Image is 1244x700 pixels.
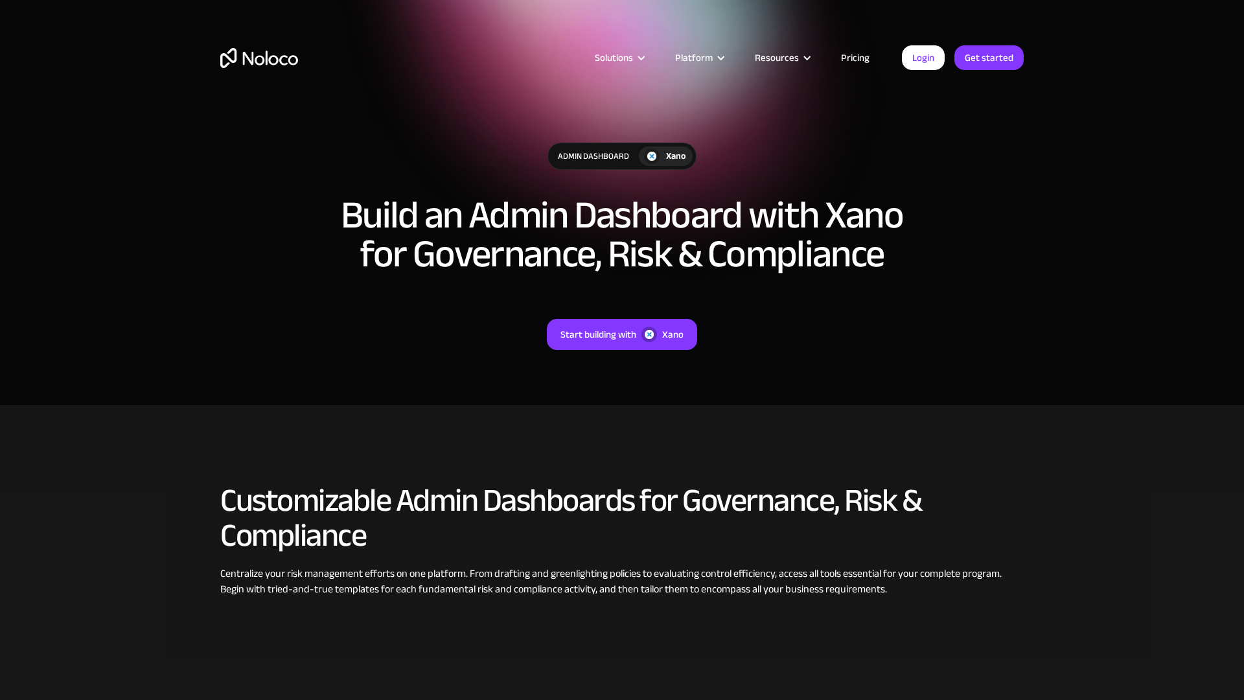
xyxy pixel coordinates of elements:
[675,49,713,66] div: Platform
[739,49,825,66] div: Resources
[825,49,886,66] a: Pricing
[659,49,739,66] div: Platform
[595,49,633,66] div: Solutions
[755,49,799,66] div: Resources
[220,483,1024,553] h2: Customizable Admin Dashboards for Governance, Risk & Compliance
[662,326,684,343] div: Xano
[560,326,636,343] div: Start building with
[547,319,697,350] a: Start building withXano
[220,566,1024,597] div: Centralize your risk management efforts on one platform. From drafting and greenlighting policies...
[548,143,639,169] div: Admin Dashboard
[954,45,1024,70] a: Get started
[666,149,686,163] div: Xano
[579,49,659,66] div: Solutions
[330,196,914,274] h1: Build an Admin Dashboard with Xano for Governance, Risk & Compliance
[902,45,945,70] a: Login
[220,48,298,68] a: home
